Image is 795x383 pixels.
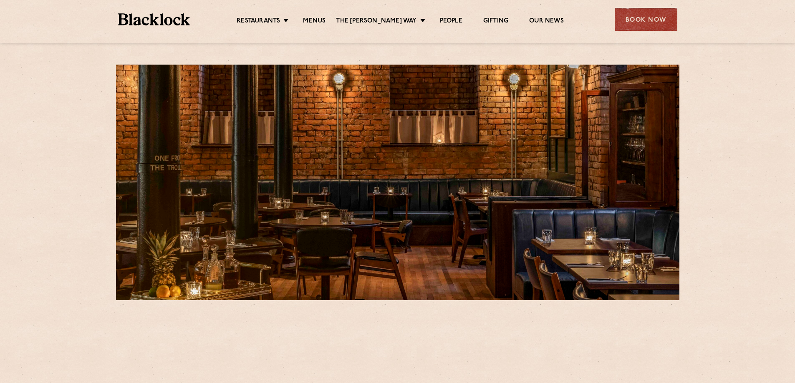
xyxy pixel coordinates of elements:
[118,13,190,25] img: BL_Textured_Logo-footer-cropped.svg
[237,17,280,26] a: Restaurants
[615,8,677,31] div: Book Now
[303,17,326,26] a: Menus
[336,17,416,26] a: The [PERSON_NAME] Way
[529,17,564,26] a: Our News
[440,17,462,26] a: People
[483,17,508,26] a: Gifting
